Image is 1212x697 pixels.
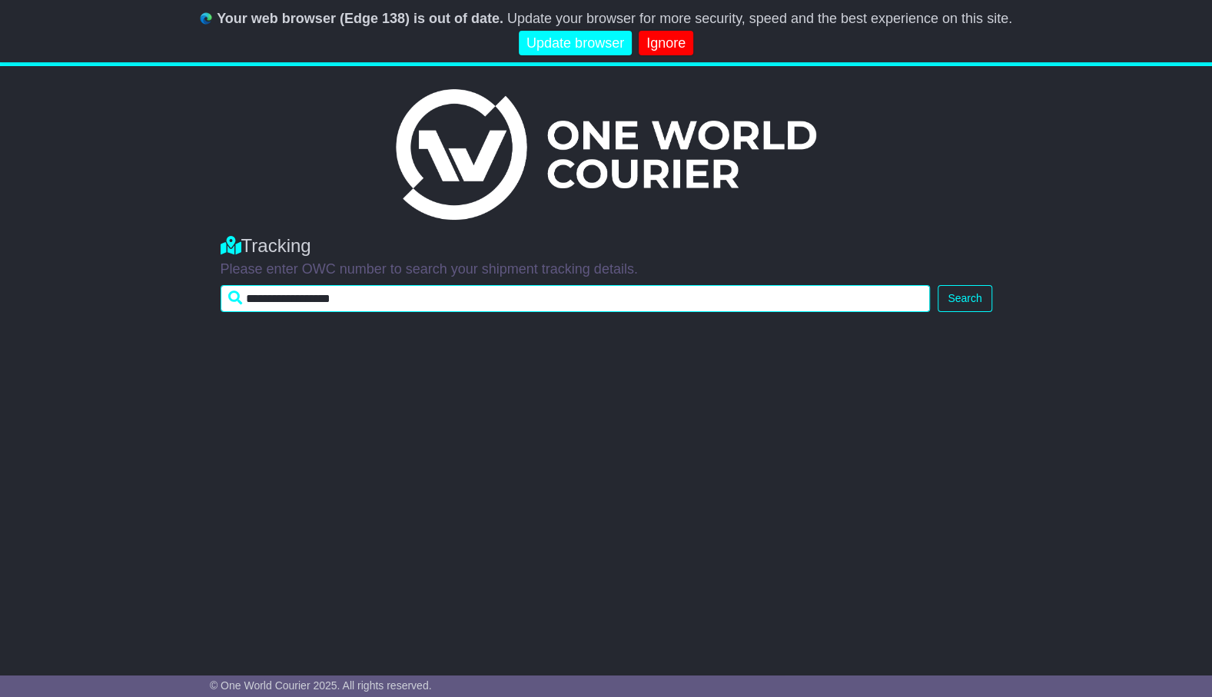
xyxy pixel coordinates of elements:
b: Your web browser (Edge 138) is out of date. [217,11,503,26]
span: © One World Courier 2025. All rights reserved. [210,679,432,692]
a: Ignore [639,31,693,56]
div: Tracking [221,235,992,257]
img: Light [396,89,815,220]
p: Please enter OWC number to search your shipment tracking details. [221,261,992,278]
span: Update your browser for more security, speed and the best experience on this site. [507,11,1012,26]
a: Update browser [519,31,632,56]
button: Search [938,285,991,312]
